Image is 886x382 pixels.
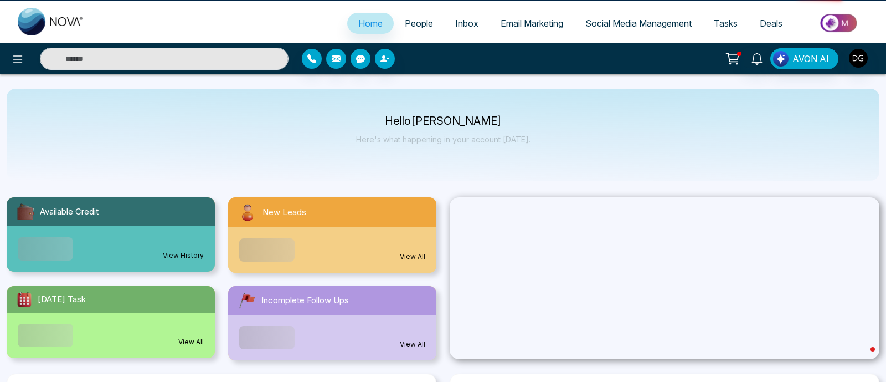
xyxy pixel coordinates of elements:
span: Incomplete Follow Ups [261,294,349,307]
iframe: Intercom live chat [848,344,875,371]
a: View All [400,339,425,349]
span: Inbox [455,18,478,29]
span: [DATE] Task [38,293,86,306]
img: newLeads.svg [237,202,258,223]
a: New LeadsView All [221,197,443,273]
span: Email Marketing [501,18,563,29]
a: People [394,13,444,34]
a: Incomplete Follow UpsView All [221,286,443,360]
img: Market-place.gif [799,11,879,35]
p: Here's what happening in your account [DATE]. [356,135,530,144]
a: View All [400,252,425,262]
button: AVON AI [770,48,838,69]
img: availableCredit.svg [16,202,35,222]
img: followUps.svg [237,291,257,310]
a: Deals [749,13,794,34]
p: Hello [PERSON_NAME] [356,116,530,126]
span: Deals [760,18,782,29]
img: Lead Flow [773,51,789,67]
span: New Leads [262,206,306,219]
span: Tasks [714,18,738,29]
span: Social Media Management [585,18,692,29]
a: View All [178,337,204,347]
a: Inbox [444,13,490,34]
a: View History [163,251,204,261]
a: Tasks [703,13,749,34]
span: Home [358,18,383,29]
span: People [405,18,433,29]
a: Social Media Management [574,13,703,34]
span: AVON AI [792,52,829,65]
a: Home [347,13,394,34]
a: Email Marketing [490,13,574,34]
img: todayTask.svg [16,291,33,308]
img: Nova CRM Logo [18,8,84,35]
span: Available Credit [40,206,99,218]
img: User Avatar [849,49,868,68]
